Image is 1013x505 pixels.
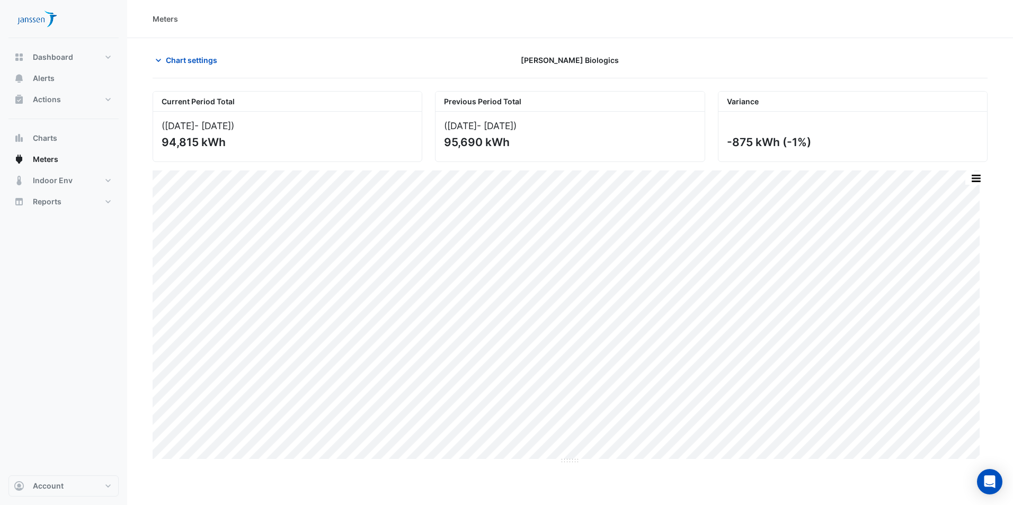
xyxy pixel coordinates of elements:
[8,475,119,497] button: Account
[8,170,119,191] button: Indoor Env
[166,55,217,66] span: Chart settings
[153,92,422,112] div: Current Period Total
[965,172,987,185] button: More Options
[8,191,119,212] button: Reports
[13,8,60,30] img: Company Logo
[14,175,24,186] app-icon: Indoor Env
[8,128,119,149] button: Charts
[33,52,73,62] span: Dashboard
[8,89,119,110] button: Actions
[444,136,694,149] div: 95,690 kWh
[477,120,513,131] span: - [DATE]
[14,52,24,62] app-icon: Dashboard
[33,94,61,105] span: Actions
[14,73,24,84] app-icon: Alerts
[33,481,64,491] span: Account
[33,73,55,84] span: Alerts
[153,13,178,24] div: Meters
[33,175,73,186] span: Indoor Env
[436,92,704,112] div: Previous Period Total
[162,120,413,131] div: ([DATE] )
[444,120,696,131] div: ([DATE] )
[33,154,58,165] span: Meters
[153,51,224,69] button: Chart settings
[718,92,987,112] div: Variance
[33,133,57,143] span: Charts
[14,154,24,165] app-icon: Meters
[521,55,619,66] span: [PERSON_NAME] Biologics
[162,136,411,149] div: 94,815 kWh
[977,469,1002,494] div: Open Intercom Messenger
[8,47,119,68] button: Dashboard
[14,133,24,143] app-icon: Charts
[8,68,119,89] button: Alerts
[727,136,976,149] div: -875 kWh (-1%)
[8,149,119,170] button: Meters
[14,196,24,207] app-icon: Reports
[194,120,231,131] span: - [DATE]
[33,196,61,207] span: Reports
[14,94,24,105] app-icon: Actions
